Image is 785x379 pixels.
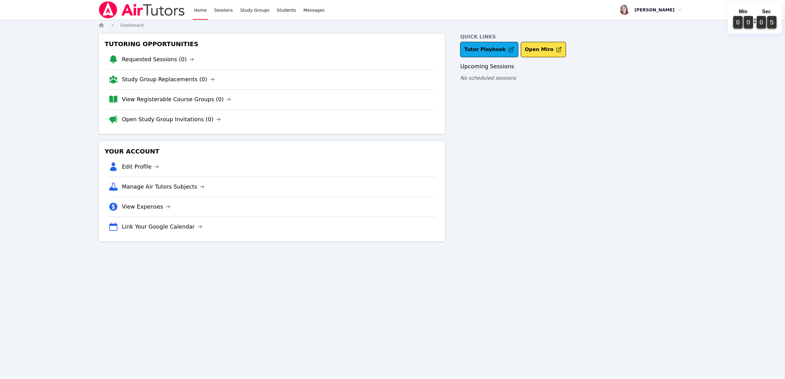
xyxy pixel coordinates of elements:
h3: Upcoming Sessions [460,62,687,71]
a: Tutor Playbook [460,42,518,57]
h4: Quick Links [460,33,687,41]
span: No scheduled sessions [460,75,516,81]
a: View Registerable Course Groups (0) [122,95,231,104]
a: Study Group Replacements (0) [122,75,215,84]
img: Air Tutors [98,1,185,18]
button: Open Miro [521,42,566,57]
a: Requested Sessions (0) [122,55,194,64]
a: Link Your Google Calendar [122,222,202,231]
a: Dashboard [120,22,144,28]
h3: Your Account [103,146,440,157]
h3: Tutoring Opportunities [103,38,440,50]
a: Edit Profile [122,162,159,171]
span: Messages [303,7,325,13]
span: Dashboard [120,23,144,28]
a: Open Study Group Invitations (0) [122,115,221,124]
a: View Expenses [122,202,171,211]
nav: Breadcrumb [98,22,687,28]
a: Manage Air Tutors Subjects [122,182,205,191]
